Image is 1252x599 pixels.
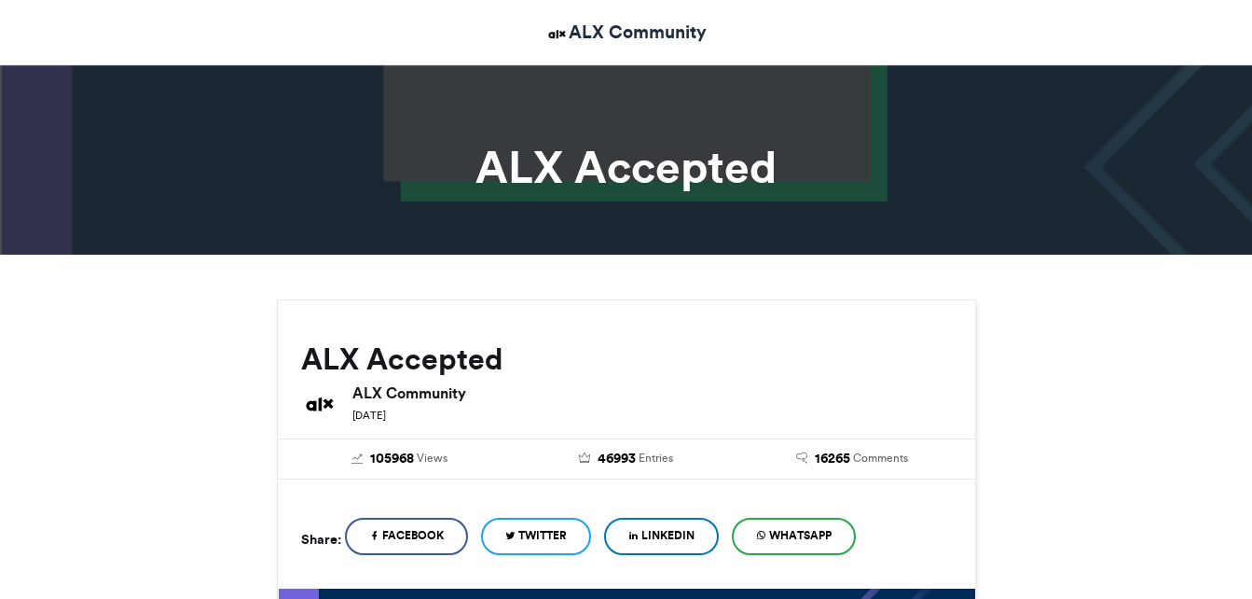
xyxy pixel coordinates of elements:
a: Facebook [345,518,468,555]
h6: ALX Community [352,385,952,400]
a: LinkedIn [604,518,719,555]
span: 105968 [370,449,414,469]
a: 46993 Entries [527,449,725,469]
span: WhatsApp [769,527,832,544]
span: 16265 [815,449,850,469]
img: ALX Community [545,22,569,46]
h5: Share: [301,527,341,551]
a: 105968 Views [301,449,500,469]
span: Comments [853,450,908,467]
span: Facebook [382,527,444,544]
h2: ALX Accepted [301,342,952,376]
a: Twitter [481,518,591,555]
span: LinkedIn [641,527,695,544]
a: ALX Community [545,19,707,46]
span: Views [417,450,447,467]
small: [DATE] [352,409,386,422]
a: WhatsApp [732,518,856,555]
h1: ALX Accepted [109,145,1144,189]
span: 46993 [598,449,636,469]
a: 16265 Comments [753,449,952,469]
img: ALX Community [301,385,338,423]
span: Entries [639,450,673,467]
span: Twitter [518,527,567,544]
